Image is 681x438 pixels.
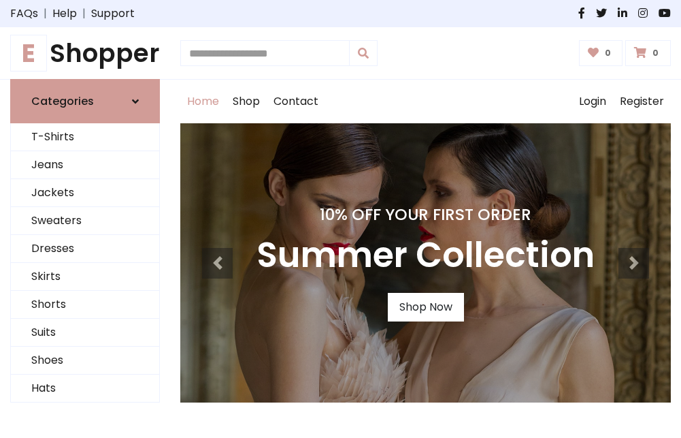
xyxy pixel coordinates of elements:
a: Support [91,5,135,22]
a: Shop Now [388,293,464,322]
a: Contact [267,80,325,123]
span: | [38,5,52,22]
a: Dresses [11,235,159,263]
a: EShopper [10,38,160,68]
h6: Categories [31,95,94,108]
a: Login [572,80,613,123]
a: Register [613,80,671,123]
span: 0 [649,47,662,59]
a: Shop [226,80,267,123]
span: | [77,5,91,22]
a: Help [52,5,77,22]
h3: Summer Collection [256,235,595,277]
a: Jeans [11,151,159,179]
a: Home [180,80,226,123]
a: 0 [625,40,671,66]
a: Shoes [11,347,159,375]
a: Skirts [11,263,159,291]
a: Suits [11,319,159,347]
a: T-Shirts [11,123,159,151]
a: Sweaters [11,207,159,235]
a: FAQs [10,5,38,22]
span: E [10,35,47,72]
h1: Shopper [10,38,160,68]
a: Jackets [11,179,159,207]
span: 0 [601,47,614,59]
a: Shorts [11,291,159,319]
a: Hats [11,375,159,403]
h4: 10% Off Your First Order [256,205,595,224]
a: Categories [10,79,160,123]
a: 0 [579,40,623,66]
